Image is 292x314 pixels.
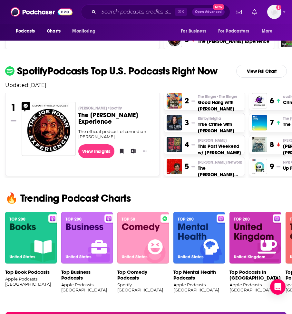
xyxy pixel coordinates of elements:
[167,159,182,174] img: The Tucker Carlson Show
[5,276,57,287] p: Apple Podcasts • [GEOGRAPHIC_DATA]
[117,212,169,296] a: banner-Top Comedy PodcastsTop Comedy PodcastsSpotify • [GEOGRAPHIC_DATA]
[78,106,155,111] p: Joe Rogan • Spotify
[252,115,267,130] img: The Daily
[129,146,135,156] button: Add to List
[107,106,122,110] span: • Spotify
[213,4,224,10] span: New
[176,25,214,37] button: open menu
[78,144,115,158] a: View Insights
[11,102,16,113] h3: 1
[175,8,187,16] span: ⌘ K
[47,27,61,36] span: Charts
[198,160,242,178] a: [PERSON_NAME] NetworkThe [PERSON_NAME] Show
[252,93,267,109] a: Crime Junkie
[198,94,237,99] span: The Ringer
[173,282,225,292] p: Apple Podcasts • [GEOGRAPHIC_DATA]
[229,269,281,281] p: Top Podcasts in [GEOGRAPHIC_DATA]
[198,138,242,156] a: [PERSON_NAME]This Past Weekend w/ [PERSON_NAME]
[185,118,189,128] h3: 3
[99,7,175,17] input: Search podcasts, credits, & more...
[167,115,182,130] img: True Crime with Kimbyr
[229,212,281,264] img: banner-Top Podcasts in United Kingdom
[198,165,242,178] h3: The [PERSON_NAME] Show
[78,106,155,129] a: [PERSON_NAME]•SpotifyThe [PERSON_NAME] Experience
[218,27,249,36] span: For Podcasters
[198,121,242,134] h3: True Crime with [PERSON_NAME]
[236,65,287,78] a: View Full Chart
[216,94,237,99] span: • The Ringer
[270,118,274,128] h3: 7
[117,269,169,281] p: Top Comedy Podcasts
[11,6,73,18] img: Podchaser - Follow, Share and Rate Podcasts
[5,212,57,296] a: banner-Top Book PodcastsTop Book PodcastsApple Podcasts • [GEOGRAPHIC_DATA]
[198,116,242,134] a: KimbyrleighaTrue Crime with [PERSON_NAME]
[252,137,267,152] a: Matt and Shane's Secret Podcast
[11,25,43,37] button: open menu
[198,143,242,156] h3: This Past Weekend w/ [PERSON_NAME]
[267,5,281,19] span: Logged in as Society22
[78,112,155,125] h3: The [PERSON_NAME] Experience
[185,96,189,106] h3: 2
[68,25,103,37] button: open menu
[185,162,189,171] h3: 5
[262,27,273,36] span: More
[117,282,169,292] p: Spotify • [GEOGRAPHIC_DATA]
[233,6,244,17] a: Show notifications dropdown
[198,94,242,112] a: The Ringer•The RingerGood Hang with [PERSON_NAME]
[173,212,225,264] img: banner-Top Mental Health Podcasts
[72,27,95,36] span: Monitoring
[252,159,267,174] img: Up First from NPR
[198,160,242,165] span: [PERSON_NAME] Network
[198,38,269,44] h3: The [PERSON_NAME] Experience
[276,5,281,10] svg: Add a profile image
[81,5,230,19] div: Search podcasts, credits, & more...
[140,148,149,154] button: Show More Button
[270,279,286,295] div: Open Intercom Messenger
[198,116,221,121] span: Kimbyrleigha
[17,66,218,76] p: Spotify Podcasts Top U.S. Podcasts Right Now
[22,102,76,156] img: The Joe Rogan Experience
[198,160,242,165] p: Tucker Carlson Network
[167,137,182,152] img: This Past Weekend w/ Theo Von
[267,5,281,19] img: User Profile
[198,116,242,121] p: Kimbyrleigha
[198,99,242,112] h3: Good Hang with [PERSON_NAME]
[117,146,123,156] button: Bookmark Podcast
[270,96,274,106] h3: 6
[117,212,169,264] img: banner-Top Comedy Podcasts
[198,138,242,143] p: Theo Von
[257,25,281,37] button: open menu
[229,282,281,292] p: Apple Podcasts • [GEOGRAPHIC_DATA]
[43,25,64,37] a: Charts
[173,269,225,281] p: Top Mental Health Podcasts
[192,8,225,16] button: Open AdvancedNew
[61,212,113,264] img: banner-Top Business Podcasts
[267,5,281,19] button: Show profile menu
[173,212,225,296] a: banner-Top Mental Health PodcastsTop Mental Health PodcastsApple Podcasts • [GEOGRAPHIC_DATA]
[214,25,258,37] button: open menu
[181,27,206,36] span: For Business
[229,212,281,296] a: banner-Top Podcasts in United KingdomTop Podcasts in [GEOGRAPHIC_DATA]Apple Podcasts • [GEOGRAPHI...
[61,212,113,296] a: banner-Top Business PodcastsTop Business PodcastsApple Podcasts • [GEOGRAPHIC_DATA]
[16,27,35,36] span: Podcasts
[78,129,155,139] div: The official podcast of comedian [PERSON_NAME].
[61,269,113,281] p: Top Business Podcasts
[270,140,274,149] h3: 8
[198,94,242,99] p: The Ringer • The Ringer
[195,10,222,14] span: Open Advanced
[167,93,182,109] img: Good Hang with Amy Poehler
